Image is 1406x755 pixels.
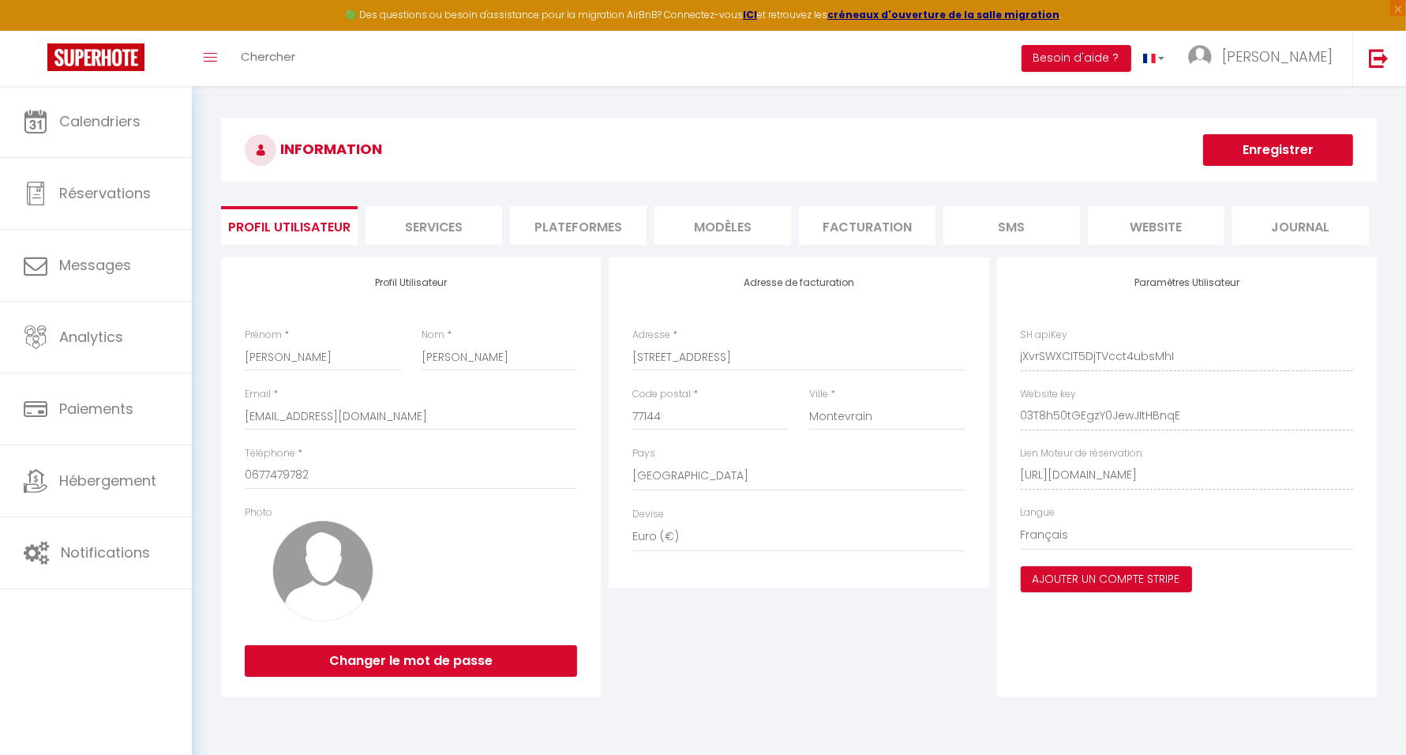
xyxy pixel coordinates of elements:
[229,31,307,86] a: Chercher
[366,206,502,245] li: Services
[245,505,272,520] label: Photo
[1232,206,1369,245] li: Journal
[245,387,271,402] label: Email
[510,206,647,245] li: Plateformes
[1222,47,1333,66] span: [PERSON_NAME]
[1369,48,1389,68] img: logout
[245,446,295,461] label: Téléphone
[632,446,655,461] label: Pays
[743,8,757,21] a: ICI
[1021,328,1068,343] label: SH apiKey
[59,255,131,275] span: Messages
[59,471,156,490] span: Hébergement
[13,6,60,54] button: Ouvrir le widget de chat LiveChat
[245,645,577,677] button: Changer le mot de passe
[59,399,133,419] span: Paiements
[241,48,295,65] span: Chercher
[827,8,1059,21] a: créneaux d'ouverture de la salle migration
[1021,566,1192,593] button: Ajouter un compte Stripe
[799,206,935,245] li: Facturation
[221,118,1377,182] h3: INFORMATION
[1088,206,1224,245] li: website
[1021,387,1077,402] label: Website key
[245,328,282,343] label: Prénom
[47,43,144,71] img: Super Booking
[245,277,577,288] h4: Profil Utilisateur
[654,206,791,245] li: MODÈLES
[422,328,444,343] label: Nom
[1188,45,1212,69] img: ...
[1021,505,1055,520] label: Langue
[632,507,664,522] label: Devise
[943,206,1080,245] li: SMS
[272,520,373,622] img: avatar.png
[59,183,151,203] span: Réservations
[1203,134,1353,166] button: Enregistrer
[1022,45,1131,72] button: Besoin d'aide ?
[1021,277,1353,288] h4: Paramètres Utilisateur
[221,206,358,245] li: Profil Utilisateur
[809,387,828,402] label: Ville
[59,327,123,347] span: Analytics
[1176,31,1352,86] a: ... [PERSON_NAME]
[632,387,691,402] label: Code postal
[1021,446,1143,461] label: Lien Moteur de réservation
[632,277,965,288] h4: Adresse de facturation
[59,111,141,131] span: Calendriers
[61,543,150,562] span: Notifications
[632,328,670,343] label: Adresse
